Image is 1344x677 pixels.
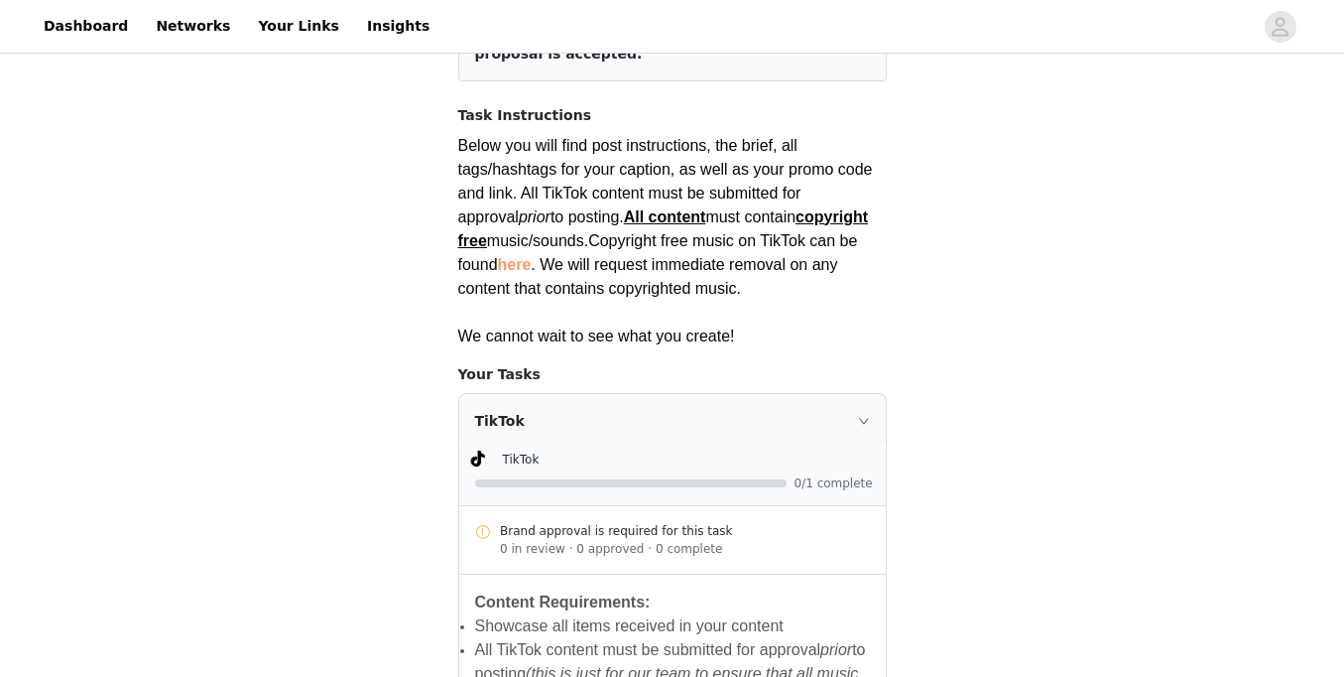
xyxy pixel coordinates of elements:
[475,25,852,62] span: Your TikTok invite link will be created after your proposal is accepted.
[498,256,532,273] a: here
[858,415,870,427] i: icon: right
[820,641,852,658] em: prior
[458,232,858,273] span: Copyright free music on TikTok can be found
[458,137,873,297] span: Below you will find post instructions, the brief, all tags/hashtags for your caption, as well as ...
[794,477,874,489] span: 0/1 complete
[475,594,651,610] strong: Content Requirements:
[624,208,706,225] span: All content
[500,540,870,558] div: 0 in review · 0 approved · 0 complete
[458,208,869,249] strong: copyright free
[355,4,441,49] a: Insights
[246,4,351,49] a: Your Links
[500,522,870,540] div: Brand approval is required for this task
[458,328,735,344] span: We cannot wait to see what you create!
[144,4,242,49] a: Networks
[503,453,540,467] span: TikTok
[459,394,886,448] div: icon: rightTikTok
[32,4,140,49] a: Dashboard
[458,105,887,126] h4: Task Instructions
[519,208,550,225] em: prior
[458,364,887,385] h4: Your Tasks
[458,208,869,249] span: must contain music/sounds.
[1271,11,1289,43] div: avatar
[475,617,784,634] span: Showcase all items received in your content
